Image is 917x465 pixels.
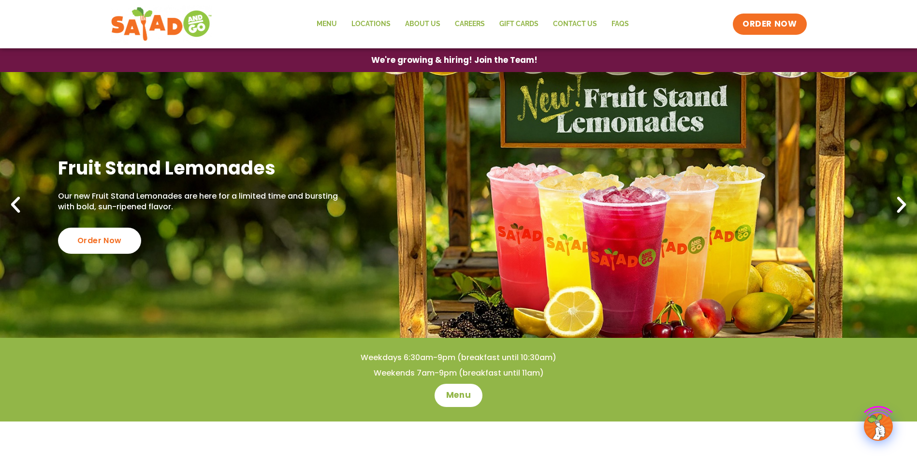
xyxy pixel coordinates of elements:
[309,13,344,35] a: Menu
[398,13,448,35] a: About Us
[492,13,546,35] a: GIFT CARDS
[733,14,806,35] a: ORDER NOW
[371,56,538,64] span: We're growing & hiring! Join the Team!
[19,368,898,378] h4: Weekends 7am-9pm (breakfast until 11am)
[19,352,898,363] h4: Weekdays 6:30am-9pm (breakfast until 10:30am)
[58,191,341,213] p: Our new Fruit Stand Lemonades are here for a limited time and bursting with bold, sun-ripened fla...
[435,384,482,407] a: Menu
[446,390,471,401] span: Menu
[357,49,552,72] a: We're growing & hiring! Join the Team!
[604,13,636,35] a: FAQs
[309,13,636,35] nav: Menu
[344,13,398,35] a: Locations
[546,13,604,35] a: Contact Us
[742,18,797,30] span: ORDER NOW
[448,13,492,35] a: Careers
[58,228,141,254] div: Order Now
[58,156,341,180] h2: Fruit Stand Lemonades
[111,5,213,44] img: new-SAG-logo-768×292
